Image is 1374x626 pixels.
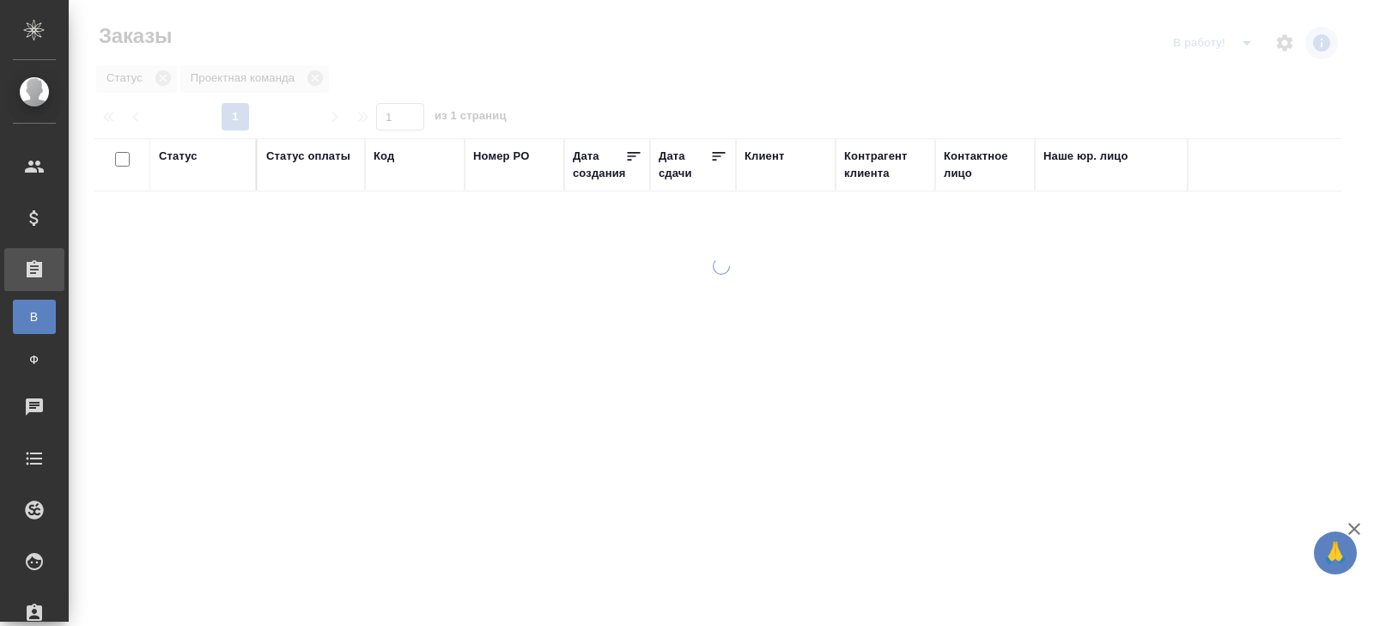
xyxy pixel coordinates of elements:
div: Код [374,148,394,165]
div: Контрагент клиента [844,148,927,182]
a: Ф [13,343,56,377]
div: Дата создания [573,148,625,182]
div: Клиент [745,148,784,165]
span: Ф [21,351,47,368]
div: Статус оплаты [266,148,350,165]
a: В [13,300,56,334]
span: 🙏 [1321,535,1350,571]
span: В [21,308,47,325]
div: Дата сдачи [659,148,710,182]
div: Номер PO [473,148,529,165]
div: Статус [159,148,198,165]
div: Контактное лицо [944,148,1026,182]
button: 🙏 [1314,532,1357,574]
div: Наше юр. лицо [1043,148,1128,165]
